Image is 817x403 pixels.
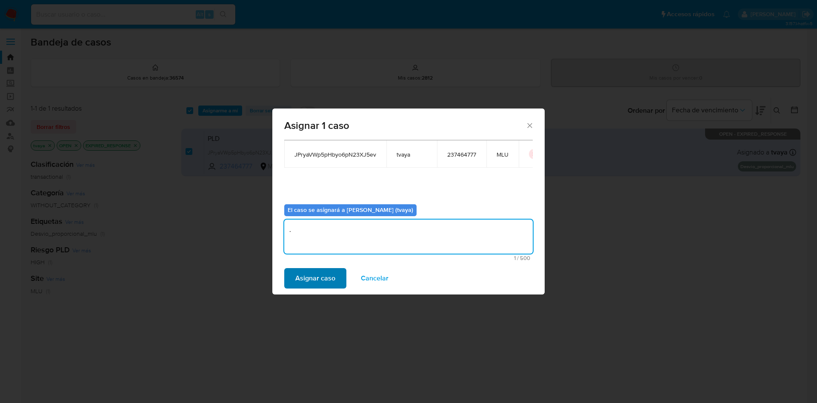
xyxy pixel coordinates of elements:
[397,151,427,158] span: tvaya
[497,151,508,158] span: MLU
[295,269,335,288] span: Asignar caso
[350,268,400,289] button: Cancelar
[526,121,533,129] button: Cerrar ventana
[361,269,389,288] span: Cancelar
[272,109,545,294] div: assign-modal
[294,151,376,158] span: JPryaVWp5pHbyo6pN23XJ5ev
[284,220,533,254] textarea: .
[529,149,539,159] button: icon-button
[447,151,476,158] span: 237464777
[287,255,530,261] span: Máximo 500 caracteres
[288,206,413,214] b: El caso se asignará a [PERSON_NAME] (tvaya)
[284,120,526,131] span: Asignar 1 caso
[284,268,346,289] button: Asignar caso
